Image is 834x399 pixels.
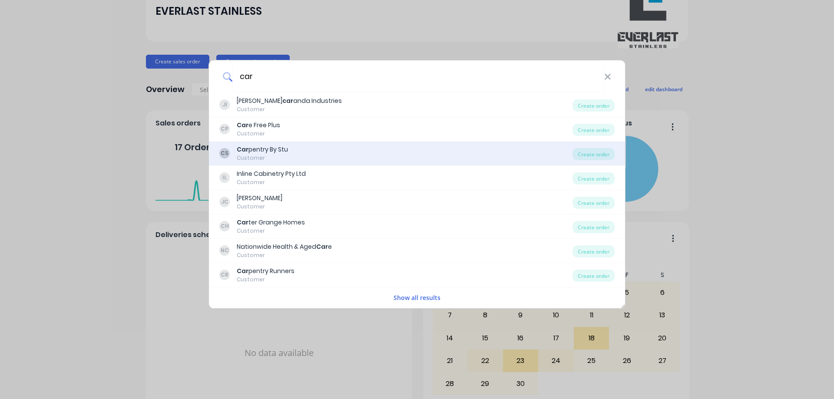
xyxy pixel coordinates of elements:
div: CH [219,221,230,231]
div: JC [219,197,230,207]
div: NC [219,245,230,256]
b: Car [237,145,248,154]
div: Inline Cabinetry Pty Ltd [237,169,306,178]
div: Create order [573,221,615,233]
b: Car [237,267,248,275]
div: JI [219,99,230,110]
div: pentry Runners [237,267,295,276]
div: Customer [237,251,332,259]
div: Create order [573,197,615,209]
div: IL [219,172,230,183]
div: Create order [573,245,615,257]
div: Nationwide Health & Aged e [237,242,332,251]
div: Customer [237,227,305,235]
div: Customer [237,276,295,284]
div: Create order [573,124,615,136]
div: Create order [573,148,615,160]
div: Create order [573,172,615,185]
input: Enter a customer name to create a new order... [232,60,604,93]
div: CS [219,148,230,158]
div: Customer [237,154,288,162]
div: Customer [237,130,280,138]
div: Create order [573,270,615,282]
div: CR [219,270,230,280]
div: Customer [237,178,306,186]
button: Show all results [391,293,443,303]
div: e Free Plus [237,121,280,130]
div: pentry By Stu [237,145,288,154]
b: Car [237,218,248,227]
div: [PERSON_NAME] [237,194,282,203]
div: Create order [573,99,615,112]
b: Car [316,242,328,251]
b: Car [237,121,248,129]
div: CP [219,124,230,134]
div: Customer [237,203,282,211]
div: Customer [237,106,342,113]
div: ter Grange Homes [237,218,305,227]
b: car [282,96,293,105]
div: [PERSON_NAME] anda Industries [237,96,342,106]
